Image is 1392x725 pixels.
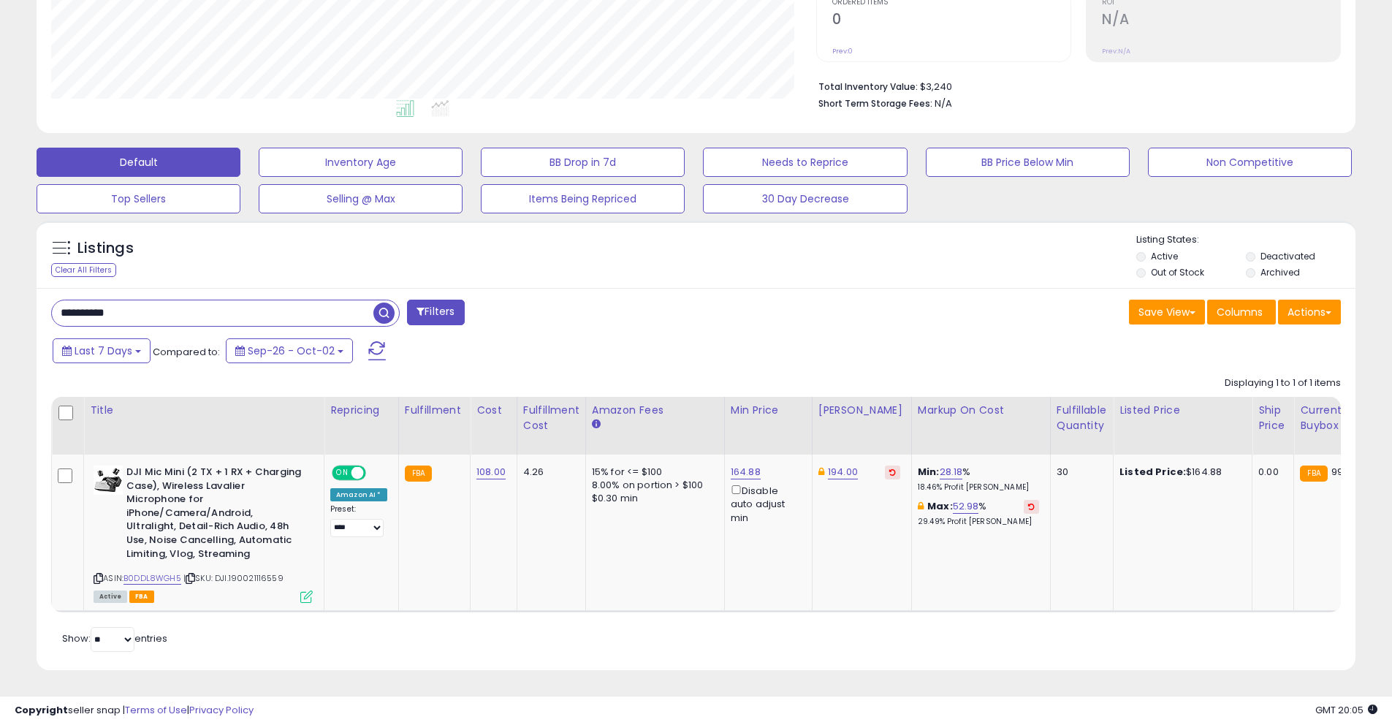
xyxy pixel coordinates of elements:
[918,500,1039,527] div: %
[1300,466,1327,482] small: FBA
[1119,465,1186,479] b: Listed Price:
[129,591,154,603] span: FBA
[1148,148,1352,177] button: Non Competitive
[832,47,853,56] small: Prev: 0
[407,300,464,325] button: Filters
[927,499,953,513] b: Max:
[1258,403,1288,433] div: Ship Price
[1260,250,1315,262] label: Deactivated
[918,482,1039,493] p: 18.46% Profit [PERSON_NAME]
[940,465,963,479] a: 28.18
[523,403,579,433] div: Fulfillment Cost
[911,397,1050,455] th: The percentage added to the cost of goods (COGS) that forms the calculator for Min & Max prices.
[94,466,123,495] img: 41DQ6v6fKFL._SL40_.jpg
[405,466,432,482] small: FBA
[1151,250,1178,262] label: Active
[592,466,713,479] div: 15% for <= $100
[918,466,1039,493] div: %
[1260,266,1300,278] label: Archived
[333,467,351,479] span: ON
[75,343,132,358] span: Last 7 Days
[1129,300,1205,324] button: Save View
[37,184,240,213] button: Top Sellers
[53,338,151,363] button: Last 7 Days
[226,338,353,363] button: Sep-26 - Oct-02
[953,499,979,514] a: 52.98
[703,184,907,213] button: 30 Day Decrease
[592,403,718,418] div: Amazon Fees
[62,631,167,645] span: Show: entries
[935,96,952,110] span: N/A
[15,704,254,718] div: seller snap | |
[1315,703,1377,717] span: 2025-10-10 20:05 GMT
[731,403,806,418] div: Min Price
[248,343,335,358] span: Sep-26 - Oct-02
[592,492,713,505] div: $0.30 min
[818,97,932,110] b: Short Term Storage Fees:
[37,148,240,177] button: Default
[94,466,313,601] div: ASIN:
[51,263,116,277] div: Clear All Filters
[123,572,181,585] a: B0DDL8WGH5
[918,517,1039,527] p: 29.49% Profit [PERSON_NAME]
[330,504,387,537] div: Preset:
[818,403,905,418] div: [PERSON_NAME]
[818,80,918,93] b: Total Inventory Value:
[918,403,1044,418] div: Markup on Cost
[1057,466,1102,479] div: 30
[1057,403,1107,433] div: Fulfillable Quantity
[90,403,318,418] div: Title
[476,465,506,479] a: 108.00
[828,465,858,479] a: 194.00
[832,11,1070,31] h2: 0
[926,148,1130,177] button: BB Price Below Min
[1136,233,1355,247] p: Listing States:
[731,482,801,525] div: Disable auto adjust min
[592,479,713,492] div: 8.00% on portion > $100
[259,184,463,213] button: Selling @ Max
[77,238,134,259] h5: Listings
[126,466,304,564] b: DJI Mic Mini (2 TX + 1 RX + Charging Case), Wireless Lavalier Microphone for iPhone/Camera/Androi...
[1207,300,1276,324] button: Columns
[481,148,685,177] button: BB Drop in 7d
[125,703,187,717] a: Terms of Use
[1278,300,1341,324] button: Actions
[703,148,907,177] button: Needs to Reprice
[1151,266,1204,278] label: Out of Stock
[1300,403,1375,433] div: Current Buybox Price
[1258,466,1282,479] div: 0.00
[1102,11,1340,31] h2: N/A
[918,465,940,479] b: Min:
[523,466,574,479] div: 4.26
[818,77,1330,94] li: $3,240
[592,418,601,431] small: Amazon Fees.
[189,703,254,717] a: Privacy Policy
[330,488,387,501] div: Amazon AI *
[481,184,685,213] button: Items Being Repriced
[1102,47,1130,56] small: Prev: N/A
[259,148,463,177] button: Inventory Age
[405,403,464,418] div: Fulfillment
[1331,465,1343,479] span: 99
[330,403,392,418] div: Repricing
[1217,305,1263,319] span: Columns
[15,703,68,717] strong: Copyright
[94,591,127,603] span: All listings currently available for purchase on Amazon
[476,403,511,418] div: Cost
[731,465,761,479] a: 164.88
[364,467,387,479] span: OFF
[183,572,284,584] span: | SKU: DJI.190021116559
[1119,466,1241,479] div: $164.88
[153,345,220,359] span: Compared to:
[1119,403,1246,418] div: Listed Price
[1225,376,1341,390] div: Displaying 1 to 1 of 1 items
